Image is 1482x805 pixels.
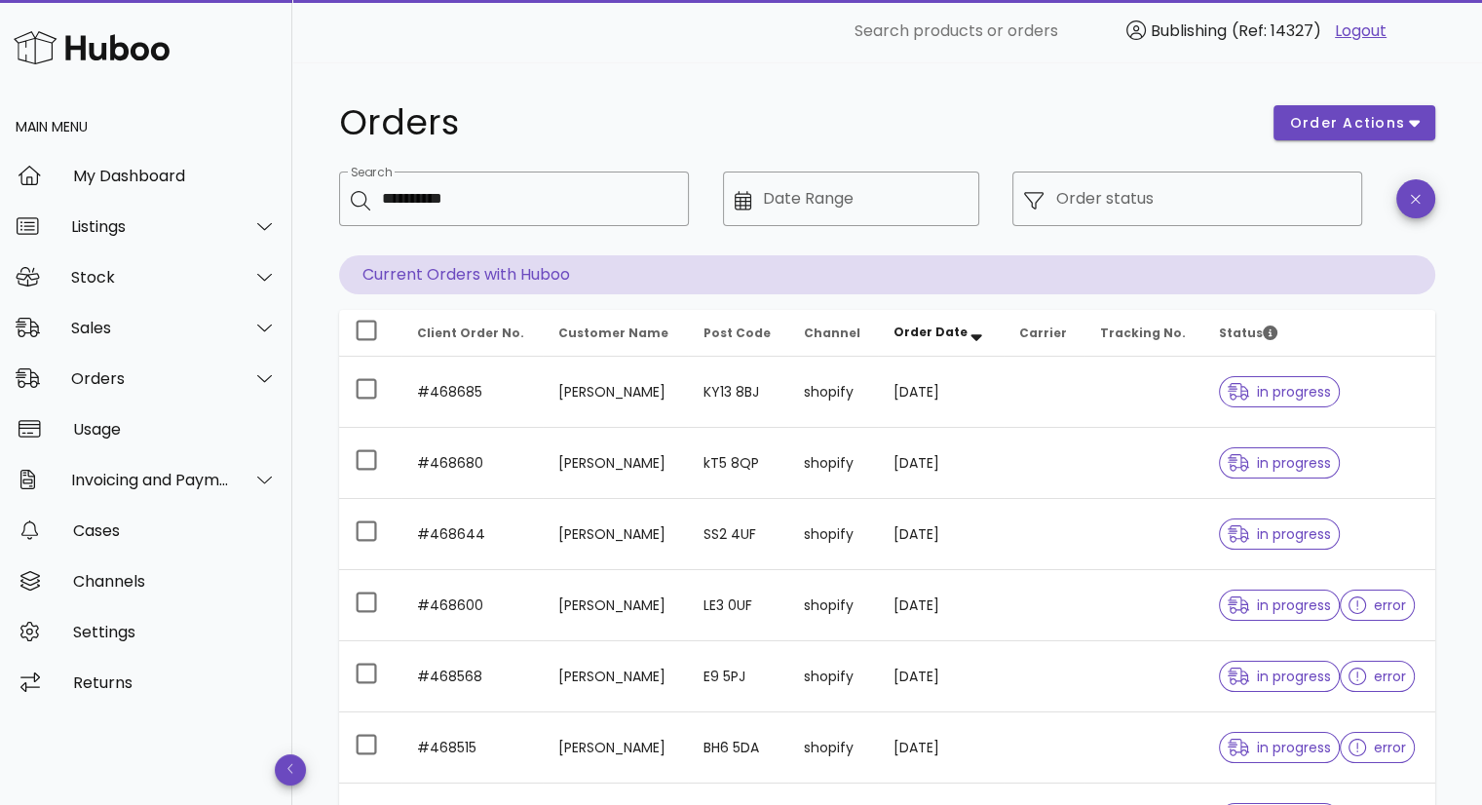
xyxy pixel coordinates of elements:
[71,217,230,236] div: Listings
[1004,310,1084,357] th: Carrier
[878,641,1004,712] td: [DATE]
[14,26,170,68] img: Huboo Logo
[401,712,543,784] td: #468515
[788,641,878,712] td: shopify
[688,428,788,499] td: kT5 8QP
[1335,19,1387,43] a: Logout
[1228,741,1331,754] span: in progress
[71,369,230,388] div: Orders
[1228,527,1331,541] span: in progress
[401,428,543,499] td: #468680
[73,572,277,591] div: Channels
[558,325,668,341] span: Customer Name
[73,673,277,692] div: Returns
[339,105,1250,140] h1: Orders
[1349,670,1406,683] span: error
[788,570,878,641] td: shopify
[71,471,230,489] div: Invoicing and Payments
[703,325,771,341] span: Post Code
[1228,456,1331,470] span: in progress
[688,641,788,712] td: E9 5PJ
[543,428,687,499] td: [PERSON_NAME]
[1228,598,1331,612] span: in progress
[688,357,788,428] td: KY13 8BJ
[1228,385,1331,399] span: in progress
[878,712,1004,784] td: [DATE]
[788,712,878,784] td: shopify
[788,357,878,428] td: shopify
[543,310,687,357] th: Customer Name
[688,310,788,357] th: Post Code
[417,325,524,341] span: Client Order No.
[1349,741,1406,754] span: error
[804,325,860,341] span: Channel
[878,499,1004,570] td: [DATE]
[71,268,230,287] div: Stock
[351,166,392,180] label: Search
[1019,325,1067,341] span: Carrier
[1228,670,1331,683] span: in progress
[1084,310,1204,357] th: Tracking No.
[878,310,1004,357] th: Order Date: Sorted descending. Activate to remove sorting.
[401,641,543,712] td: #468568
[1289,113,1406,134] span: order actions
[73,521,277,540] div: Cases
[73,420,277,439] div: Usage
[543,499,687,570] td: [PERSON_NAME]
[788,310,878,357] th: Channel
[788,499,878,570] td: shopify
[1232,19,1321,42] span: (Ref: 14327)
[543,357,687,428] td: [PERSON_NAME]
[878,428,1004,499] td: [DATE]
[688,570,788,641] td: LE3 0UF
[1151,19,1227,42] span: Bublishing
[1273,105,1435,140] button: order actions
[401,570,543,641] td: #468600
[788,428,878,499] td: shopify
[1349,598,1406,612] span: error
[401,357,543,428] td: #468685
[71,319,230,337] div: Sales
[688,712,788,784] td: BH6 5DA
[543,712,687,784] td: [PERSON_NAME]
[401,310,543,357] th: Client Order No.
[878,570,1004,641] td: [DATE]
[73,623,277,641] div: Settings
[401,499,543,570] td: #468644
[73,167,277,185] div: My Dashboard
[893,324,968,340] span: Order Date
[543,570,687,641] td: [PERSON_NAME]
[543,641,687,712] td: [PERSON_NAME]
[688,499,788,570] td: SS2 4UF
[1100,325,1186,341] span: Tracking No.
[878,357,1004,428] td: [DATE]
[1219,325,1277,341] span: Status
[1203,310,1435,357] th: Status
[339,255,1435,294] p: Current Orders with Huboo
